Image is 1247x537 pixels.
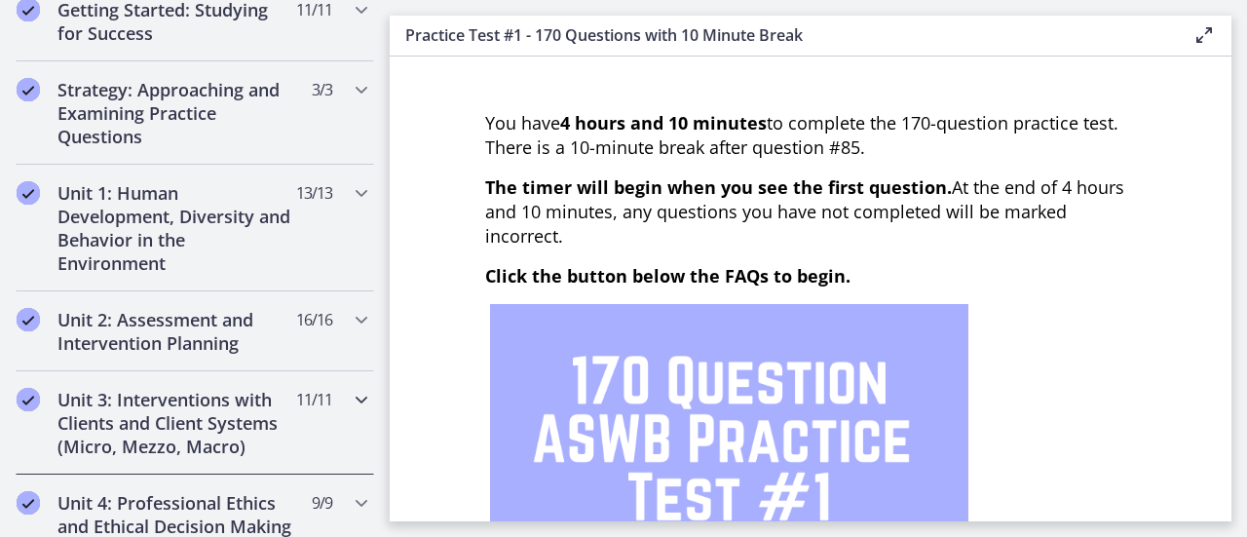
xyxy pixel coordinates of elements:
span: The timer will begin when you see the first question. [485,175,952,199]
i: Completed [17,388,40,411]
i: Completed [17,181,40,205]
span: At the end of 4 hours and 10 minutes, any questions you have not completed will be marked incorrect. [485,175,1124,248]
span: 3 / 3 [312,78,332,101]
h2: Unit 1: Human Development, Diversity and Behavior in the Environment [57,181,295,275]
h3: Practice Test #1 - 170 Questions with 10 Minute Break [405,23,1161,47]
span: 9 / 9 [312,491,332,515]
h2: Unit 3: Interventions with Clients and Client Systems (Micro, Mezzo, Macro) [57,388,295,458]
h2: Strategy: Approaching and Examining Practice Questions [57,78,295,148]
i: Completed [17,308,40,331]
span: 11 / 11 [296,388,332,411]
i: Completed [17,78,40,101]
i: Completed [17,491,40,515]
strong: 4 hours and 10 minutes [560,111,767,134]
h2: Unit 2: Assessment and Intervention Planning [57,308,295,355]
span: Click the button below the FAQs to begin. [485,264,850,288]
span: 13 / 13 [296,181,332,205]
span: 16 / 16 [296,308,332,331]
span: You have to complete the 170-question practice test. There is a 10-minute break after question #85. [485,111,1118,159]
